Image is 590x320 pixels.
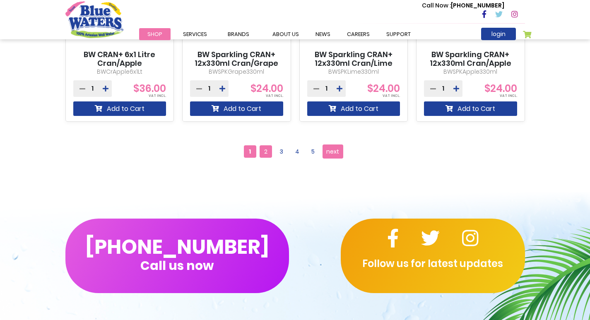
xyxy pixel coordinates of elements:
a: careers [339,28,378,40]
p: BWCrApple6x1Lt [73,67,166,76]
a: BW Sparkling CRAN+ 12x330ml Cran/Lime [307,50,400,68]
p: BWSPKLime330ml [307,67,400,76]
a: support [378,28,419,40]
span: $24.00 [367,82,400,95]
a: BW Sparkling CRAN+ 12x330ml Cran/Apple [424,50,517,68]
button: [PHONE_NUMBER]Call us now [65,219,289,293]
p: [PHONE_NUMBER] [422,1,504,10]
button: Add to Cart [424,101,517,116]
button: Add to Cart [307,101,400,116]
p: BWSPKGrape330ml [190,67,283,76]
a: BW CRAN+ 6x1 Litre Cran/Apple [73,50,166,68]
span: Call Now : [422,1,451,10]
a: about us [264,28,307,40]
a: BW Sparkling CRAN+ 12x330ml Cran/Grape [190,50,283,68]
a: login [481,28,516,40]
span: $36.00 [133,82,166,95]
span: $24.00 [250,82,283,95]
button: Add to Cart [73,101,166,116]
a: next [323,144,343,159]
span: Brands [228,30,249,38]
a: 5 [307,145,319,158]
span: Services [183,30,207,38]
span: $24.00 [484,82,517,95]
p: Follow us for latest updates [341,256,525,271]
a: 2 [260,145,272,158]
a: News [307,28,339,40]
span: 1 [244,145,256,158]
a: 3 [275,145,288,158]
span: Shop [147,30,162,38]
a: 4 [291,145,303,158]
span: next [326,145,339,158]
button: Add to Cart [190,101,283,116]
span: Call us now [140,263,214,268]
p: BWSPKApple330ml [424,67,517,76]
a: store logo [65,1,123,38]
